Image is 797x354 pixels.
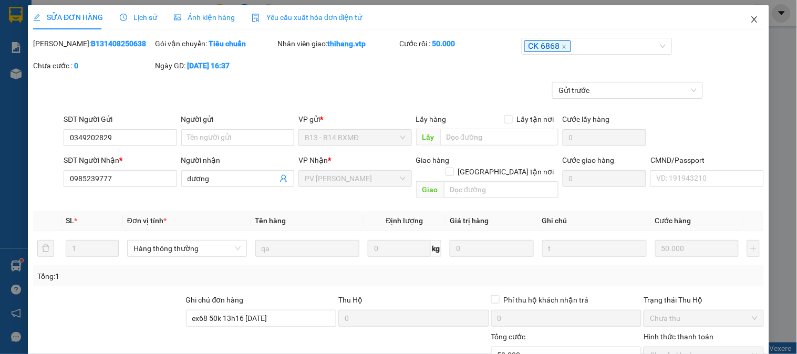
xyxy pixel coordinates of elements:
strong: CÔNG TY TNHH [GEOGRAPHIC_DATA] 214 QL13 - P.26 - Q.BÌNH THẠNH - TP HCM 1900888606 [27,17,85,56]
span: Nơi gửi: [11,73,22,88]
span: CK 6868 [524,40,571,53]
input: Ghi Chú [542,240,647,257]
input: 0 [450,240,534,257]
span: close [750,15,759,24]
span: Ảnh kiện hàng [174,13,235,22]
span: VP 214 [106,74,122,79]
span: picture [174,14,181,21]
div: Cước rồi : [399,38,519,49]
b: [DATE] 16:37 [188,61,230,70]
span: Hàng thông thường [133,241,241,256]
button: delete [37,240,54,257]
img: logo [11,24,24,50]
span: Tên hàng [255,216,286,225]
span: PV [PERSON_NAME] [36,74,76,85]
span: Lấy tận nơi [513,113,558,125]
span: Cước hàng [655,216,691,225]
span: Giao [416,181,444,198]
div: Người gửi [181,113,294,125]
span: [GEOGRAPHIC_DATA] tận nơi [454,166,558,178]
span: B13 - B14 BXMĐ [305,130,405,145]
span: Giá trị hàng [450,216,489,225]
span: Yêu cầu xuất hóa đơn điện tử [252,13,363,22]
button: plus [747,240,760,257]
input: Cước giao hàng [563,170,647,187]
div: SĐT Người Gửi [64,113,177,125]
label: Hình thức thanh toán [644,332,713,341]
img: icon [252,14,260,22]
span: Chưa thu [650,310,757,326]
span: Lịch sử [120,13,157,22]
span: clock-circle [120,14,127,21]
span: 12:20:27 [DATE] [100,47,148,55]
span: SỬA ĐƠN HÀNG [33,13,103,22]
label: Cước lấy hàng [563,115,610,123]
span: PV Gia Nghĩa [305,171,405,186]
input: 0 [655,240,739,257]
b: 50.000 [432,39,455,48]
div: SĐT Người Nhận [64,154,177,166]
th: Ghi chú [538,211,651,231]
span: Giao hàng [416,156,450,164]
b: 0 [74,61,78,70]
b: thihang.vtp [327,39,366,48]
span: Tổng cước [491,332,526,341]
label: Ghi chú đơn hàng [186,296,244,304]
span: Đơn vị tính [127,216,167,225]
input: Cước lấy hàng [563,129,647,146]
div: CMND/Passport [650,154,763,166]
span: user-add [280,174,288,183]
input: Dọc đường [440,129,558,145]
button: Close [740,5,769,35]
span: edit [33,14,40,21]
div: Nhân viên giao: [277,38,397,49]
input: Ghi chú đơn hàng [186,310,337,327]
div: Ngày GD: [156,60,275,71]
span: Nơi nhận: [80,73,97,88]
input: VD: Bàn, Ghế [255,240,360,257]
span: Định lượng [386,216,423,225]
b: Tiêu chuẩn [209,39,246,48]
span: close [562,44,567,49]
span: Lấy [416,129,440,145]
div: Gói vận chuyển: [156,38,275,49]
label: Cước giao hàng [563,156,615,164]
span: VP Nhận [298,156,328,164]
div: Người nhận [181,154,294,166]
div: [PERSON_NAME]: [33,38,153,49]
strong: BIÊN NHẬN GỬI HÀNG HOÁ [36,63,122,71]
div: Trạng thái Thu Hộ [644,294,763,306]
span: Lấy hàng [416,115,447,123]
div: VP gửi [298,113,411,125]
span: GN08250405 [105,39,148,47]
span: SL [66,216,74,225]
div: Tổng: 1 [37,270,308,282]
div: Chưa cước : [33,60,153,71]
span: Phí thu hộ khách nhận trả [500,294,593,306]
b: B131408250638 [91,39,146,48]
span: Thu Hộ [338,296,363,304]
input: Dọc đường [444,181,558,198]
span: Gửi trước [558,82,697,98]
span: kg [431,240,441,257]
